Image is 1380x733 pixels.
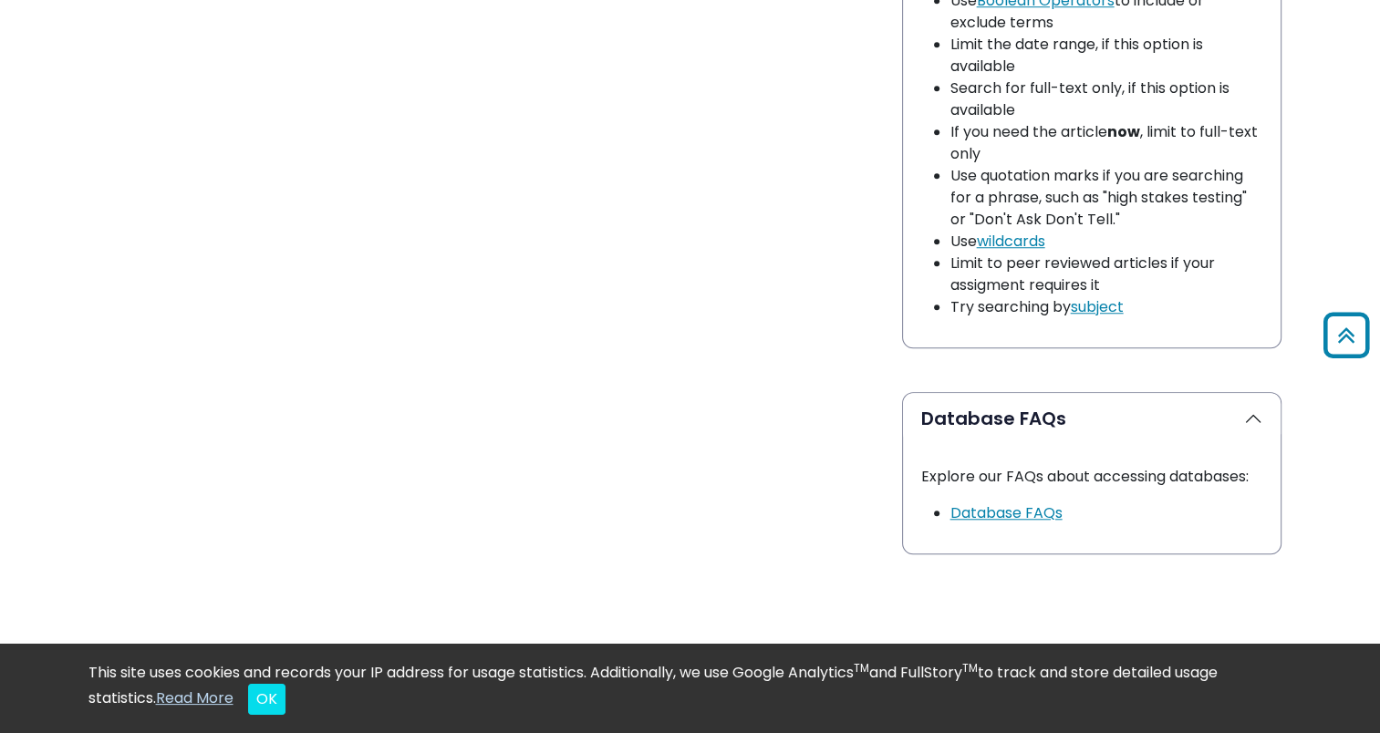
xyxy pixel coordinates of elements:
li: Try searching by [950,296,1262,318]
div: This site uses cookies and records your IP address for usage statistics. Additionally, we use Goo... [88,662,1292,715]
strong: now [1107,121,1140,142]
a: Read More [156,687,233,708]
sup: TM [854,660,869,676]
li: Use [950,231,1262,253]
li: Use quotation marks if you are searching for a phrase, such as "high stakes testing" or "Don't As... [950,165,1262,231]
li: Search for full-text only, if this option is available [950,77,1262,121]
li: If you need the article , limit to full-text only [950,121,1262,165]
li: Limit to peer reviewed articles if your assigment requires it [950,253,1262,296]
a: Back to Top [1317,321,1375,351]
a: Link opens in new window [950,502,1063,523]
a: subject [1071,296,1124,317]
p: Explore our FAQs about accessing databases: [921,466,1262,488]
a: wildcards [977,231,1045,252]
sup: TM [962,660,978,676]
li: Limit the date range, if this option is available [950,34,1262,77]
button: Close [248,684,285,715]
button: Database FAQs [903,393,1281,444]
